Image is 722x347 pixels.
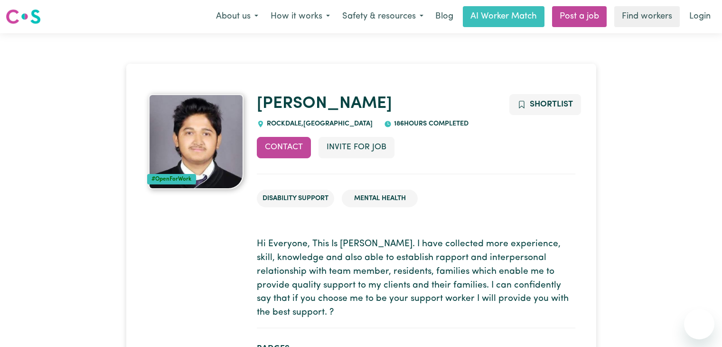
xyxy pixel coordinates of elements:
a: Find workers [614,6,680,27]
a: Rabin's profile picture'#OpenForWork [147,94,246,189]
a: [PERSON_NAME] [257,96,392,112]
li: Mental Health [342,190,418,208]
a: Post a job [552,6,607,27]
a: AI Worker Match [463,6,544,27]
p: Hi Everyone, This Is [PERSON_NAME]. I have collected more experience, skill, knowledge and also a... [257,238,575,320]
span: ROCKDALE , [GEOGRAPHIC_DATA] [264,120,373,127]
span: Shortlist [530,100,573,108]
button: Add to shortlist [509,94,581,115]
img: Rabin [149,94,244,189]
iframe: Button to launch messaging window [684,309,714,339]
a: Login [684,6,716,27]
span: 186 hours completed [392,120,469,127]
button: About us [210,7,264,27]
li: Disability Support [257,190,334,208]
a: Careseekers logo [6,6,41,28]
button: Contact [257,137,311,158]
img: Careseekers logo [6,8,41,25]
div: #OpenForWork [147,174,197,184]
a: Blog [430,6,459,27]
button: How it works [264,7,336,27]
button: Invite for Job [319,137,394,158]
button: Safety & resources [336,7,430,27]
